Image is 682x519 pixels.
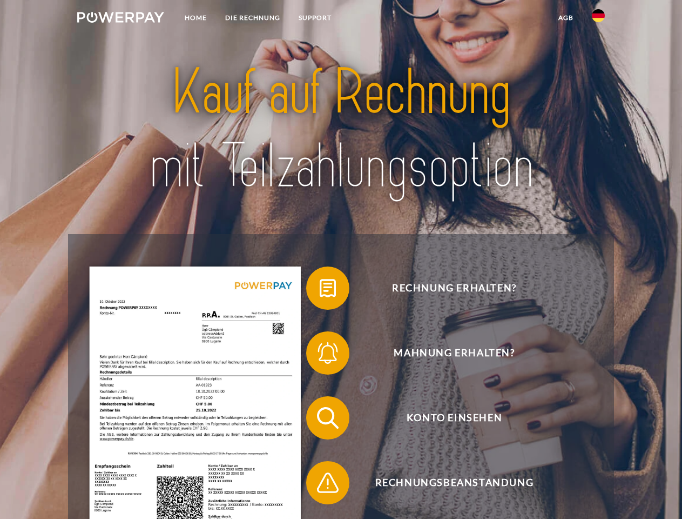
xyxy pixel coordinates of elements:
a: DIE RECHNUNG [216,8,289,28]
img: qb_search.svg [314,404,341,431]
img: title-powerpay_de.svg [103,52,579,207]
span: Rechnung erhalten? [322,267,586,310]
a: SUPPORT [289,8,341,28]
img: logo-powerpay-white.svg [77,12,164,23]
button: Rechnungsbeanstandung [306,461,587,504]
span: Mahnung erhalten? [322,331,586,375]
button: Mahnung erhalten? [306,331,587,375]
a: Home [175,8,216,28]
img: de [592,9,605,22]
img: qb_bill.svg [314,275,341,302]
button: Rechnung erhalten? [306,267,587,310]
img: qb_warning.svg [314,469,341,496]
span: Konto einsehen [322,396,586,440]
a: agb [549,8,583,28]
button: Konto einsehen [306,396,587,440]
img: qb_bell.svg [314,340,341,367]
span: Rechnungsbeanstandung [322,461,586,504]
